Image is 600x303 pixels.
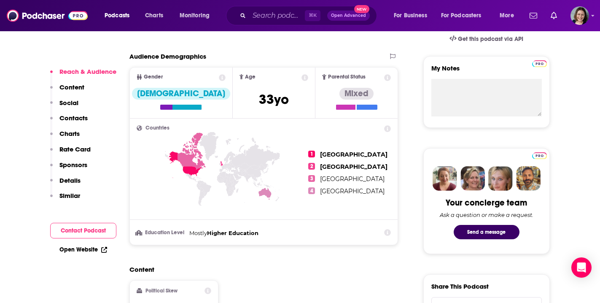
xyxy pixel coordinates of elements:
span: For Business [394,10,427,22]
label: My Notes [431,64,542,79]
span: Podcasts [105,10,129,22]
button: Send a message [454,225,519,239]
img: Podchaser Pro [532,60,547,67]
img: Podchaser Pro [532,152,547,159]
button: Reach & Audience [50,68,116,83]
span: New [354,5,369,13]
img: User Profile [570,6,589,25]
a: Pro website [532,59,547,67]
div: Ask a question or make a request. [440,211,533,218]
span: ⌘ K [305,10,320,21]
span: Get this podcast via API [458,35,523,43]
span: [GEOGRAPHIC_DATA] [320,175,385,183]
img: Barbara Profile [460,166,485,191]
p: Details [59,176,81,184]
img: Podchaser - Follow, Share and Rate Podcasts [7,8,88,24]
button: open menu [99,9,140,22]
p: Rate Card [59,145,91,153]
img: Sydney Profile [433,166,457,191]
div: Mixed [339,88,374,100]
a: Get this podcast via API [443,29,530,49]
button: Charts [50,130,80,145]
p: Reach & Audience [59,68,116,76]
span: [GEOGRAPHIC_DATA] [320,163,387,170]
h2: Political Skew [145,288,178,294]
h3: Education Level [137,230,186,235]
div: Open Intercom Messenger [571,257,592,278]
button: Open AdvancedNew [327,11,370,21]
a: Show notifications dropdown [526,8,541,23]
span: Gender [144,74,163,80]
span: 33 yo [259,91,289,108]
input: Search podcasts, credits, & more... [249,9,305,22]
p: Contacts [59,114,88,122]
img: Jules Profile [488,166,513,191]
a: Show notifications dropdown [547,8,560,23]
button: Social [50,99,78,114]
button: Sponsors [50,161,87,176]
div: Search podcasts, credits, & more... [234,6,385,25]
button: Rate Card [50,145,91,161]
span: Charts [145,10,163,22]
a: Open Website [59,246,107,253]
button: open menu [494,9,525,22]
p: Social [59,99,78,107]
span: [GEOGRAPHIC_DATA] [320,151,387,158]
span: 3 [308,175,315,182]
span: Higher Education [207,230,258,236]
button: Contact Podcast [50,223,116,238]
button: Details [50,176,81,192]
span: 4 [308,187,315,194]
img: Jon Profile [516,166,541,191]
p: Charts [59,130,80,138]
a: Charts [140,9,168,22]
span: 2 [308,163,315,170]
div: [DEMOGRAPHIC_DATA] [132,88,230,100]
span: Age [245,74,256,80]
span: Open Advanced [331,14,366,18]
p: Similar [59,192,80,200]
button: Similar [50,192,80,207]
button: open menu [174,9,221,22]
span: For Podcasters [441,10,482,22]
span: Parental Status [328,74,366,80]
button: open menu [388,9,438,22]
h2: Audience Demographics [129,52,206,60]
span: 1 [308,151,315,157]
span: Logged in as micglogovac [570,6,589,25]
span: Countries [145,125,170,131]
h2: Content [129,265,392,273]
a: Pro website [532,151,547,159]
button: open menu [436,9,494,22]
span: Mostly [189,230,207,236]
span: More [500,10,514,22]
span: Monitoring [180,10,210,22]
p: Sponsors [59,161,87,169]
div: Your concierge team [446,197,527,208]
span: [GEOGRAPHIC_DATA] [320,187,385,195]
button: Content [50,83,84,99]
p: Content [59,83,84,91]
button: Show profile menu [570,6,589,25]
button: Contacts [50,114,88,130]
h3: Share This Podcast [431,282,489,290]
